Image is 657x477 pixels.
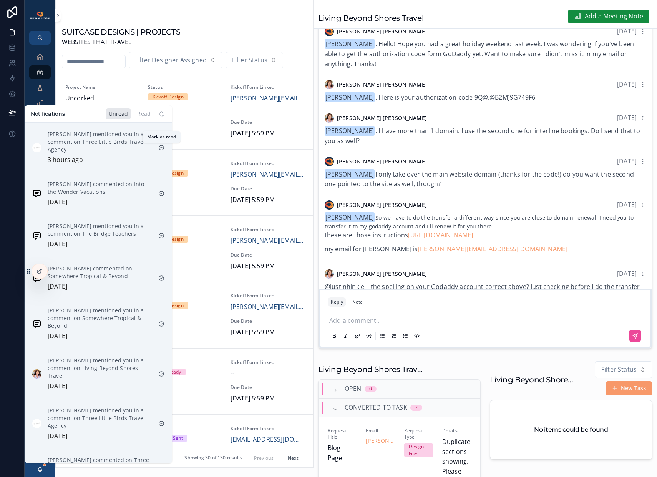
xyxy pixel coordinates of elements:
img: Notification icon [32,419,41,428]
a: [URL][DOMAIN_NAME] [408,231,473,239]
img: Notification icon [32,369,41,379]
span: [DATE] 5:59 PM [231,327,304,337]
span: [DATE] [617,269,637,278]
div: scrollable content [25,45,55,197]
a: [PERSON_NAME][EMAIL_ADDRESS][DOMAIN_NAME] [231,302,304,312]
button: Note [349,297,366,307]
span: Status [148,425,221,432]
div: 0 [369,386,372,392]
button: Select Button [129,52,222,69]
span: Filter Status [601,365,637,375]
p: [DATE] [48,282,67,292]
span: [PERSON_NAME] [325,39,375,49]
a: [PERSON_NAME][EMAIL_ADDRESS][DOMAIN_NAME] [231,170,304,180]
span: Due Date [231,186,304,192]
span: Kickoff Form Linked [231,227,304,233]
span: Project Name [65,84,139,90]
h1: Living Beyond Shores Travel [318,13,424,23]
span: [DATE] [148,195,221,205]
span: Status [148,359,221,365]
p: [DATE] [48,197,67,207]
span: [PERSON_NAME] [325,212,375,222]
a: [EMAIL_ADDRESS][DOMAIN_NAME] [231,435,304,445]
p: [DATE] [48,381,67,391]
span: [DATE] [148,128,221,138]
span: Details [442,428,471,434]
button: New Task [606,381,652,395]
a: [PERSON_NAME][EMAIL_ADDRESS][DOMAIN_NAME] [231,93,304,103]
button: Reply [328,297,346,307]
span: Due Date [231,384,304,390]
span: [DATE] [617,200,637,209]
span: WEBSITES THAT TRAVEL [62,37,180,47]
span: Showing 30 of 130 results [184,455,242,461]
img: Notification icon [32,143,41,152]
span: [PERSON_NAME] [325,126,375,136]
div: Unread [106,108,131,119]
h1: SUITCASE DESIGNS | PROJECTS [62,27,180,37]
p: [PERSON_NAME] mentioned you in a comment on The Bridge Teachers [48,222,152,238]
span: [DATE] [617,113,637,122]
span: Start Date [148,384,221,390]
span: [PERSON_NAME] [PERSON_NAME] [337,81,427,88]
span: [DATE] [148,261,221,271]
a: [PERSON_NAME][EMAIL_ADDRESS][DOMAIN_NAME] [366,437,395,445]
p: [PERSON_NAME] commented on Somewhere Tropical & Beyond [48,265,152,280]
span: [DATE] 5:59 PM [231,195,304,205]
img: App logo [29,11,51,20]
span: -- [231,369,234,379]
span: Uncorked Odysseys Travel [65,93,139,113]
span: @justinhinkle. I the spelling on your Godaddy account correct above? Just checking before I do th... [325,282,640,291]
span: [PERSON_NAME] [PERSON_NAME] [337,114,427,122]
a: [PERSON_NAME][EMAIL_ADDRESS][DOMAIN_NAME] [231,236,304,246]
span: [DATE] [148,327,221,337]
img: Notification icon [32,319,41,329]
span: Filter Status [232,55,267,65]
span: [DATE] [617,27,637,35]
p: [DATE] [48,431,67,441]
span: [PERSON_NAME] [325,169,375,179]
span: Status [148,84,221,90]
span: Status [148,227,221,233]
span: [DATE] [617,157,637,165]
span: [DATE] 5:59 PM [231,394,304,404]
button: Add a Meeting Note [568,10,649,23]
span: [DATE] 5:59 PM [231,128,304,138]
div: Kickoff Design [153,93,184,100]
span: Due Date [231,119,304,125]
p: [PERSON_NAME] mentioned you in a comment on Three Little Birds Travel Agency [48,407,152,430]
span: [PERSON_NAME] [PERSON_NAME] [337,158,427,165]
span: [DATE] 5:59 PM [231,261,304,271]
p: [PERSON_NAME] commented on Into the Wonder Vacations [48,180,152,196]
span: Start Date [148,186,221,192]
span: Due Date [231,252,304,258]
div: Design Files [409,443,428,457]
p: [DATE] [48,239,67,249]
span: . I have more than 1 domain. I use the second one for interline bookings. Do I send that to you a... [325,127,640,145]
span: Kickoff Form Linked [231,293,304,299]
div: So we have to do the transfer a different way since you are close to domain renewal. I need you t... [325,213,646,254]
span: [DATE] [148,394,221,404]
div: Mark as read [147,134,176,140]
span: Open [345,384,362,394]
span: Blog Page [328,443,357,463]
span: Converted to Task [345,403,407,413]
span: [PERSON_NAME] [PERSON_NAME] [337,270,427,278]
div: 7 [415,405,418,411]
span: . Here is your authorization code 9Q@.@B2M)9G749F6 [325,93,535,102]
span: Add a Meeting Note [585,12,643,22]
a: Project NameWander Travel BoutiqueStatusSync 1 ReadyKickoff Form Linked--Designer Assigned[PERSON... [56,348,313,414]
span: Status [148,293,221,299]
button: Select Button [226,52,283,69]
p: 3 hours ago [48,155,83,165]
p: [PERSON_NAME] mentioned you in a comment on Somewhere Tropical & Beyond [48,307,152,330]
span: Kickoff Form Linked [231,359,304,365]
span: Start Date [148,252,221,258]
button: Next [282,452,304,464]
span: Start Date [148,119,221,125]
